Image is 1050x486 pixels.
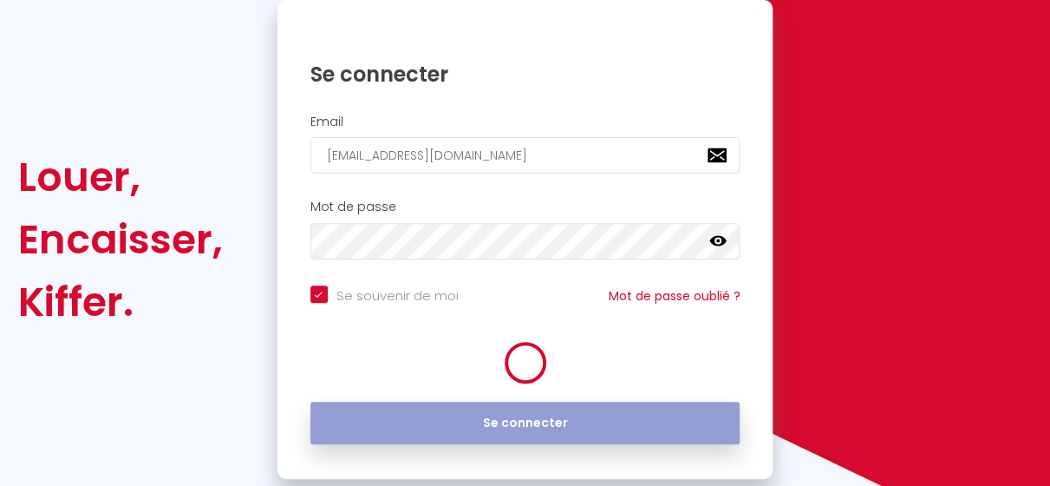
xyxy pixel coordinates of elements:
[310,61,740,88] h1: Se connecter
[310,137,740,174] input: Ton Email
[18,146,223,208] div: Louer,
[310,402,740,445] button: Se connecter
[18,208,223,271] div: Encaisser,
[608,287,740,305] a: Mot de passe oublié ?
[310,115,740,129] h2: Email
[310,200,740,214] h2: Mot de passe
[18,271,223,333] div: Kiffer.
